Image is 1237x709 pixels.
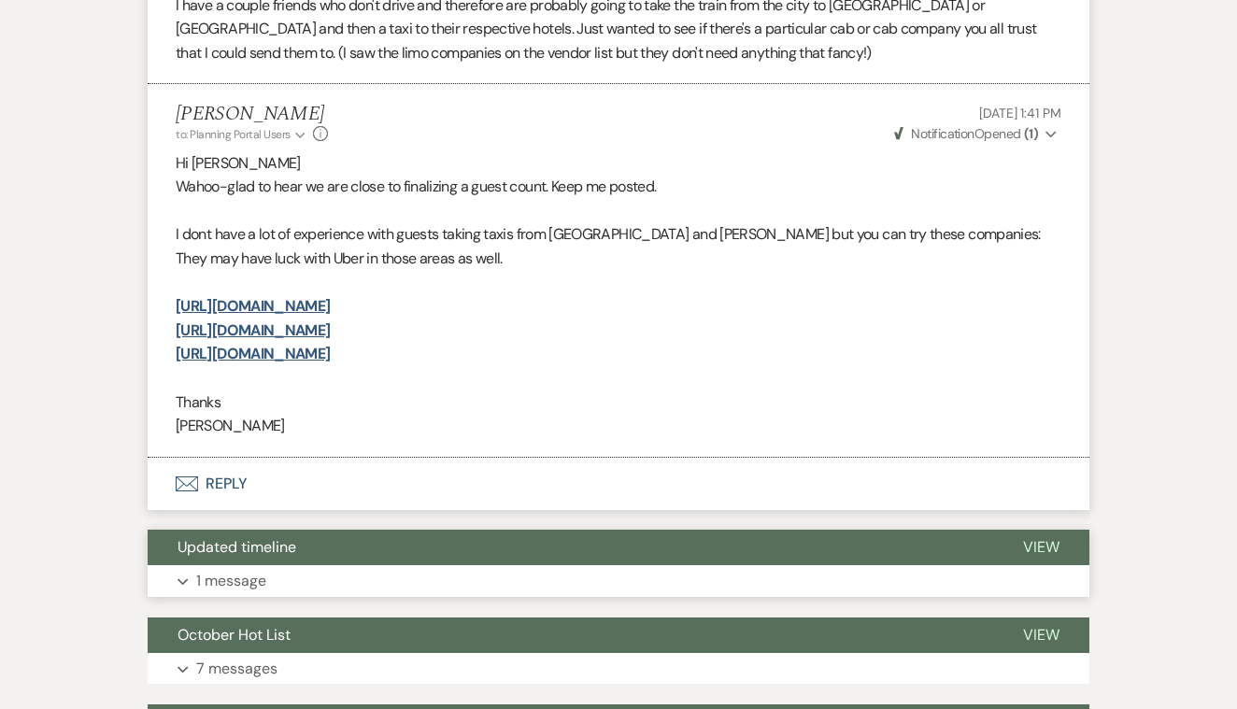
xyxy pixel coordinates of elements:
button: 1 message [148,565,1089,597]
p: Hi [PERSON_NAME] [176,151,1061,176]
button: 7 messages [148,653,1089,685]
button: NotificationOpened (1) [891,124,1061,144]
p: Wahoo-glad to hear we are close to finalizing a guest count. Keep me posted. [176,175,1061,199]
p: I dont have a lot of experience with guests taking taxis from [GEOGRAPHIC_DATA] and [PERSON_NAME]... [176,222,1061,270]
span: [DATE] 1:41 PM [979,105,1061,121]
a: [URL][DOMAIN_NAME] [176,320,330,340]
span: Notification [911,125,974,142]
span: View [1023,625,1059,645]
span: View [1023,537,1059,557]
strong: ( 1 ) [1024,125,1038,142]
p: Thanks [176,390,1061,415]
p: 7 messages [196,657,277,681]
a: [URL][DOMAIN_NAME] [176,344,330,363]
button: Reply [148,458,1089,510]
p: [PERSON_NAME] [176,414,1061,438]
h5: [PERSON_NAME] [176,103,328,126]
span: October Hot List [178,625,291,645]
span: Updated timeline [178,537,296,557]
button: View [993,530,1089,565]
button: Updated timeline [148,530,993,565]
button: View [993,617,1089,653]
button: October Hot List [148,617,993,653]
span: to: Planning Portal Users [176,127,291,142]
button: to: Planning Portal Users [176,126,308,143]
p: 1 message [196,569,266,593]
span: Opened [894,125,1038,142]
a: [URL][DOMAIN_NAME] [176,296,330,316]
